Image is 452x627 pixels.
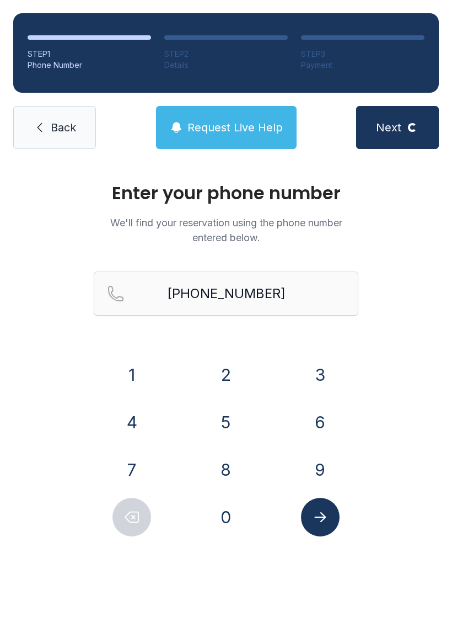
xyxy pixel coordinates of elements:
[207,450,245,489] button: 8
[112,450,151,489] button: 7
[301,450,340,489] button: 9
[112,498,151,536] button: Delete number
[28,49,151,60] div: STEP 1
[187,120,283,135] span: Request Live Help
[301,355,340,394] button: 3
[94,184,358,202] h1: Enter your phone number
[94,272,358,316] input: Reservation phone number
[301,498,340,536] button: Submit lookup form
[301,60,424,71] div: Payment
[301,49,424,60] div: STEP 3
[164,49,288,60] div: STEP 2
[112,355,151,394] button: 1
[112,403,151,442] button: 4
[51,120,76,135] span: Back
[376,120,401,135] span: Next
[301,403,340,442] button: 6
[164,60,288,71] div: Details
[94,215,358,245] p: We'll find your reservation using the phone number entered below.
[207,355,245,394] button: 2
[207,403,245,442] button: 5
[207,498,245,536] button: 0
[28,60,151,71] div: Phone Number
